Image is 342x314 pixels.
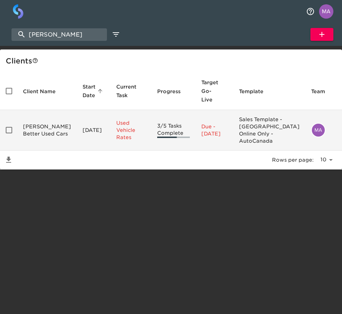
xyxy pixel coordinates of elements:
[317,154,335,165] select: rows per page
[11,28,107,41] input: search
[233,110,305,151] td: Sales Template - [GEOGRAPHIC_DATA] Online Only - AutoCanada
[311,87,334,96] span: Team
[6,55,339,67] div: Client s
[201,78,218,104] span: Calculated based on the start date and the duration of all Tasks contained in this Hub.
[201,78,228,104] span: Target Go-Live
[239,87,273,96] span: Template
[17,110,77,151] td: [PERSON_NAME] Better Used Cars
[272,156,314,163] p: Rows per page:
[319,4,333,19] img: Profile
[23,87,65,96] span: Client Name
[116,82,136,100] span: This is the next Task in this Hub that should be completed
[32,58,38,63] svg: This is a list of all of your clients and clients shared with you
[302,3,319,20] button: notifications
[13,4,23,19] img: logo
[116,82,146,100] span: Current Task
[83,82,105,100] span: Start Date
[151,110,196,151] td: 3/5 Tasks Complete
[201,123,228,137] p: Due - [DATE]
[311,123,334,137] div: matthew.grajales@cdk.com
[116,119,146,141] p: Used Vehicle Rates
[312,124,325,137] img: matthew.grajales@cdk.com
[77,110,111,151] td: [DATE]
[157,87,190,96] span: Progress
[110,28,122,41] button: edit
